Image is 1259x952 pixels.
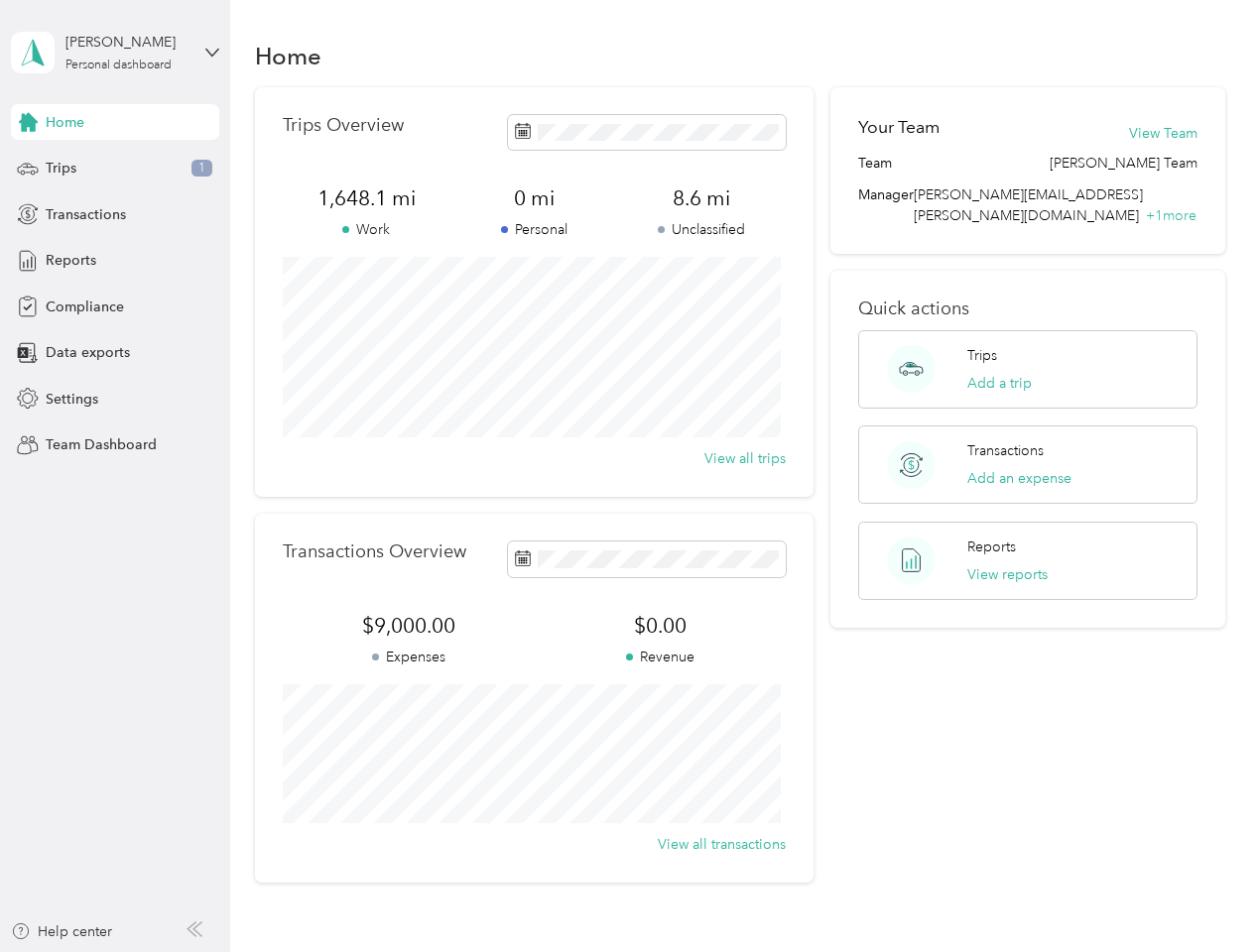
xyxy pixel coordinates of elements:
[1148,841,1259,952] iframe: Everlance-gr Chat Button Frame
[658,834,786,855] button: View all transactions
[450,219,618,240] p: Personal
[46,389,98,410] span: Settings
[283,184,450,212] span: 1,648.1 mi
[283,612,535,640] span: $9,000.00
[283,115,404,136] p: Trips Overview
[618,184,786,212] span: 8.6 mi
[967,564,1048,585] button: View reports
[1146,207,1196,224] span: + 1 more
[967,440,1044,461] p: Transactions
[858,298,1196,319] p: Quick actions
[46,342,130,363] span: Data exports
[967,536,1016,557] p: Reports
[618,219,786,240] p: Unclassified
[255,46,321,66] h1: Home
[283,541,466,562] p: Transactions Overview
[46,250,96,271] span: Reports
[1050,153,1197,174] span: [PERSON_NAME] Team
[46,204,126,225] span: Transactions
[46,434,157,455] span: Team Dashboard
[534,647,786,667] p: Revenue
[65,59,172,71] div: Personal dashboard
[914,186,1143,224] span: [PERSON_NAME][EMAIL_ADDRESS][PERSON_NAME][DOMAIN_NAME]
[11,921,112,942] button: Help center
[65,32,189,53] div: [PERSON_NAME]
[191,160,212,178] span: 1
[46,112,84,133] span: Home
[450,184,618,212] span: 0 mi
[534,612,786,640] span: $0.00
[283,647,535,667] p: Expenses
[704,448,786,469] button: View all trips
[858,115,940,140] h2: Your Team
[46,297,124,317] span: Compliance
[46,158,76,178] span: Trips
[967,468,1071,489] button: Add an expense
[858,184,914,226] span: Manager
[967,373,1032,394] button: Add a trip
[967,345,997,366] p: Trips
[283,219,450,240] p: Work
[1129,123,1197,144] button: View Team
[858,153,892,174] span: Team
